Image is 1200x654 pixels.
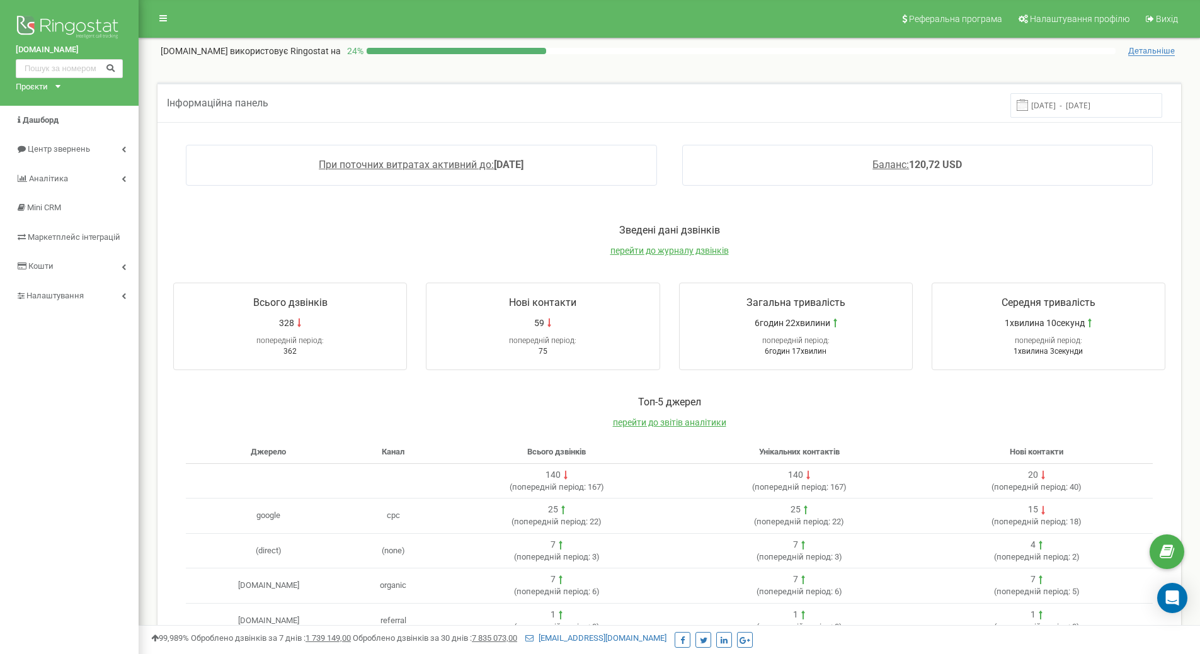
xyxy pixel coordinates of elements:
span: Mini CRM [27,203,61,212]
span: попередній період: [517,552,590,561]
span: ( 0 ) [757,622,842,631]
span: ( 18 ) [991,517,1082,526]
td: google [186,499,351,534]
span: попередній період: [256,336,324,345]
span: ( 6 ) [757,587,842,596]
div: 7 [793,573,798,586]
a: перейти до звітів аналітики [613,417,726,427]
span: Баланс: [872,159,909,171]
span: використовує Ringostat на [230,46,341,56]
div: 140 [788,469,803,482]
span: ( 40 ) [991,482,1082,492]
span: 6годин 17хвилин [765,347,826,356]
p: [DOMAIN_NAME] [161,45,341,57]
span: ( 5 ) [994,587,1080,596]
span: попередній період: [512,482,586,492]
td: (direct) [186,533,351,568]
span: Унікальних контактів [759,447,840,456]
span: попередній період: [994,517,1068,526]
a: [EMAIL_ADDRESS][DOMAIN_NAME] [525,633,666,643]
span: попередній період: [759,552,833,561]
span: попередній період: [759,622,833,631]
span: Нові контакти [509,296,576,308]
span: Дашборд [23,115,59,125]
u: 1 739 149,00 [306,633,351,643]
span: 1хвилина 3секунди [1014,347,1083,356]
span: попередній період: [762,336,830,345]
span: 75 [539,347,547,356]
span: Середня тривалість [1002,296,1095,308]
td: cpc [351,499,435,534]
span: Кошти [28,261,54,271]
span: попередній період: [517,587,590,596]
span: попередній період: [997,622,1070,631]
span: Реферальна програма [909,14,1002,24]
div: 140 [546,469,561,482]
span: Центр звернень [28,144,90,154]
span: попередній період: [1015,336,1082,345]
td: [DOMAIN_NAME] [186,568,351,604]
div: 7 [551,539,556,551]
span: 59 [534,317,544,329]
span: 1хвилина 10секунд [1005,317,1085,329]
span: Вихід [1156,14,1178,24]
span: ( 22 ) [511,517,602,526]
span: попередній період: [994,482,1068,492]
a: Баланс:120,72 USD [872,159,962,171]
span: Toп-5 джерел [638,396,701,408]
span: Нові контакти [1010,447,1063,456]
div: 7 [551,573,556,586]
td: referral [351,603,435,638]
span: попередній період: [517,622,590,631]
input: Пошук за номером [16,59,123,78]
span: Канал [382,447,404,456]
span: ( 0 ) [514,622,600,631]
div: Open Intercom Messenger [1157,583,1187,613]
div: Проєкти [16,81,48,93]
span: 362 [283,347,297,356]
span: Детальніше [1128,46,1175,56]
div: 7 [1031,573,1036,586]
span: ( 2 ) [994,552,1080,561]
span: ( 22 ) [754,517,844,526]
u: 7 835 073,00 [472,633,517,643]
span: Оброблено дзвінків за 7 днів : [191,633,351,643]
div: 1 [793,609,798,621]
span: ( 167 ) [752,482,847,492]
div: 4 [1031,539,1036,551]
span: ( 3 ) [757,552,842,561]
span: 6годин 22хвилини [755,317,830,329]
span: Аналiтика [29,174,68,183]
span: ( 3 ) [514,552,600,561]
span: попередній період: [997,552,1070,561]
span: Всього дзвінків [527,447,586,456]
span: Загальна тривалість [746,296,845,308]
span: Оброблено дзвінків за 30 днів : [353,633,517,643]
a: [DOMAIN_NAME] [16,44,123,56]
span: ( 0 ) [994,622,1080,631]
a: При поточних витратах активний до:[DATE] [319,159,523,171]
span: Джерело [251,447,286,456]
span: попередній період: [759,587,833,596]
span: попередній період: [755,482,828,492]
span: Налаштування профілю [1030,14,1129,24]
div: 25 [548,504,558,516]
span: 328 [279,317,294,329]
span: попередній період: [509,336,576,345]
div: 20 [1028,469,1038,482]
div: 1 [551,609,556,621]
a: перейти до журналу дзвінків [610,245,729,256]
span: Зведені дані дзвінків [619,224,720,236]
span: 99,989% [151,633,189,643]
span: Інформаційна панель [167,97,268,109]
span: Маркетплейс інтеграцій [28,232,120,242]
td: organic [351,568,435,604]
span: попередній період: [514,517,588,526]
span: Налаштування [26,291,84,300]
div: 15 [1028,504,1038,516]
div: 25 [791,504,801,516]
span: ( 6 ) [514,587,600,596]
td: [DOMAIN_NAME] [186,603,351,638]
